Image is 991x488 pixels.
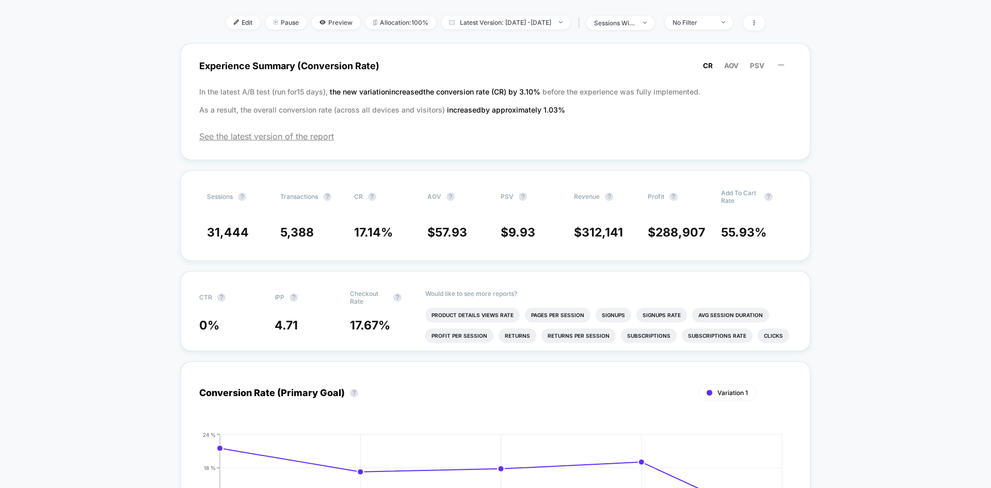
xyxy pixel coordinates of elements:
span: | [576,15,586,30]
span: $ [501,225,535,240]
span: Pause [265,15,307,29]
div: sessions with impression [594,19,635,27]
li: Returns Per Session [541,328,616,343]
li: Signups Rate [636,308,687,322]
img: end [273,20,278,25]
button: ? [368,193,376,201]
button: ? [764,193,773,201]
span: PSV [501,193,514,200]
img: edit [234,20,239,25]
span: PSV [750,61,764,70]
button: ? [393,293,402,302]
li: Clicks [758,328,789,343]
span: increased by approximately 1.03 % [447,105,565,114]
span: 17.14 % [354,225,393,240]
li: Product Details Views Rate [425,308,520,322]
span: See the latest version of the report [199,131,792,141]
span: CR [703,61,713,70]
img: end [643,22,647,24]
span: 4.71 [275,318,298,333]
span: Add To Cart Rate [721,189,759,204]
button: ? [669,193,678,201]
span: CTR [199,293,212,301]
button: ? [605,193,613,201]
span: 31,444 [207,225,249,240]
button: ? [290,293,298,302]
span: Revenue [574,193,600,200]
span: 312,141 [582,225,623,240]
button: ? [238,193,246,201]
button: ? [519,193,527,201]
span: 55.93 % [721,225,766,240]
button: ? [446,193,455,201]
span: Checkout Rate [350,290,388,305]
img: rebalance [373,20,377,25]
span: Allocation: 100% [365,15,436,29]
span: Transactions [280,193,318,200]
span: 288,907 [656,225,705,240]
span: Preview [312,15,360,29]
button: CR [700,61,716,70]
span: $ [574,225,623,240]
button: ? [350,389,358,397]
div: No Filter [673,19,714,26]
span: $ [648,225,705,240]
span: 9.93 [508,225,535,240]
span: AOV [724,61,739,70]
li: Signups [596,308,631,322]
span: Variation 1 [717,389,748,397]
button: ? [323,193,331,201]
span: 0 % [199,318,219,333]
span: Experience Summary (Conversion Rate) [199,54,792,77]
button: ? [217,293,226,302]
button: AOV [721,61,742,70]
span: Edit [226,15,260,29]
span: IPP [275,293,284,301]
span: $ [427,225,467,240]
span: the new variation increased the conversion rate (CR) by 3.10 % [330,87,542,96]
span: 17.67 % [350,318,390,333]
span: 57.93 [435,225,467,240]
span: Sessions [207,193,233,200]
p: Would like to see more reports? [425,290,792,297]
span: Latest Version: [DATE] - [DATE] [441,15,570,29]
img: end [559,21,563,23]
li: Profit Per Session [425,328,493,343]
tspan: 24 % [203,431,216,437]
li: Subscriptions Rate [682,328,753,343]
img: end [722,21,725,23]
span: Profit [648,193,664,200]
li: Pages Per Session [525,308,590,322]
li: Returns [499,328,536,343]
li: Subscriptions [621,328,677,343]
span: CR [354,193,363,200]
tspan: 18 % [204,464,216,470]
p: In the latest A/B test (run for 15 days), before the experience was fully implemented. As a resul... [199,83,792,119]
span: 5,388 [280,225,314,240]
li: Avg Session Duration [692,308,769,322]
img: calendar [449,20,455,25]
span: AOV [427,193,441,200]
button: PSV [747,61,768,70]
